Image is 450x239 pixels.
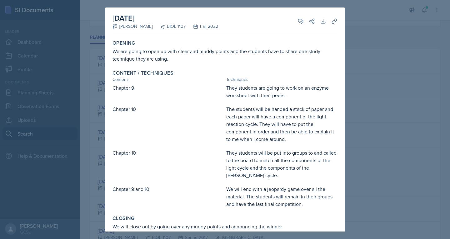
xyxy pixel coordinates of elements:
[112,70,173,76] label: Content / Techniques
[152,23,186,30] div: BIOL 1107
[226,105,337,143] div: The students will be handed a stack of paper and each paper will have a component of the light re...
[226,185,337,208] div: We will end with a jeopardy game over all the material. The students will remain in their groups ...
[112,185,224,208] div: Chapter 9 and 10
[112,223,337,230] div: We will close out by going over any muddy points and announcing the winner.
[186,23,218,30] div: Fall 2022
[112,76,224,83] div: Content
[112,84,224,99] div: Chapter 9
[226,76,337,83] div: Techniques
[112,40,135,46] label: Opening
[112,149,224,179] div: Chapter 10
[226,149,337,179] div: They students will be put into groups to and called to the board to match all the components of t...
[112,105,224,143] div: Chapter 10
[226,84,337,99] div: They students are going to work on an enzyme worksheet with their peers.
[112,12,218,24] h2: [DATE]
[112,215,135,222] label: Closing
[112,47,337,62] div: We are going to open up with clear and muddy points and the students have to share one study tech...
[112,23,152,30] div: [PERSON_NAME]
